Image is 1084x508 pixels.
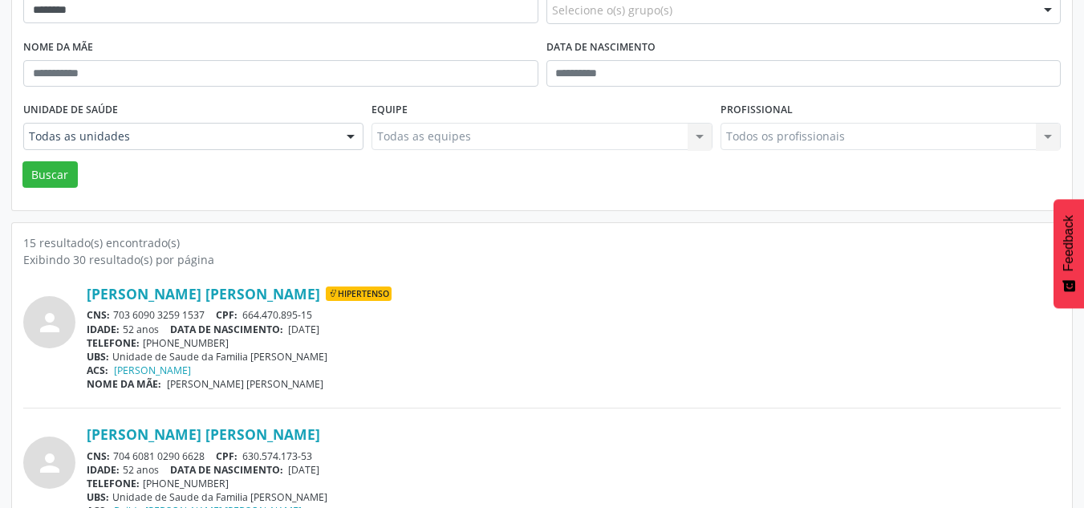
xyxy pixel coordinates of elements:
span: IDADE: [87,323,120,336]
a: [PERSON_NAME] [114,364,191,377]
div: [PHONE_NUMBER] [87,477,1061,490]
span: CPF: [216,308,238,322]
label: Profissional [721,98,793,123]
a: [PERSON_NAME] [PERSON_NAME] [87,425,320,443]
button: Buscar [22,161,78,189]
label: Unidade de saúde [23,98,118,123]
span: UBS: [87,490,109,504]
span: Hipertenso [326,287,392,301]
span: [PERSON_NAME] [PERSON_NAME] [167,377,323,391]
span: CNS: [87,308,110,322]
span: Feedback [1062,215,1076,271]
div: Exibindo 30 resultado(s) por página [23,251,1061,268]
div: 52 anos [87,463,1061,477]
span: IDADE: [87,463,120,477]
span: UBS: [87,350,109,364]
span: 630.574.173-53 [242,449,312,463]
i: person [35,308,64,337]
div: Unidade de Saude da Familia [PERSON_NAME] [87,490,1061,504]
span: DATA DE NASCIMENTO: [170,323,283,336]
a: [PERSON_NAME] [PERSON_NAME] [87,285,320,303]
span: 664.470.895-15 [242,308,312,322]
span: Todas as unidades [29,128,331,144]
div: 703 6090 3259 1537 [87,308,1061,322]
div: 15 resultado(s) encontrado(s) [23,234,1061,251]
div: 704 6081 0290 6628 [87,449,1061,463]
span: [DATE] [288,463,319,477]
span: [DATE] [288,323,319,336]
span: CNS: [87,449,110,463]
span: CPF: [216,449,238,463]
span: ACS: [87,364,108,377]
div: [PHONE_NUMBER] [87,336,1061,350]
button: Feedback - Mostrar pesquisa [1054,199,1084,308]
div: 52 anos [87,323,1061,336]
label: Equipe [371,98,408,123]
label: Data de nascimento [546,35,656,60]
span: Selecione o(s) grupo(s) [552,2,672,18]
span: NOME DA MÃE: [87,377,161,391]
span: TELEFONE: [87,336,140,350]
span: DATA DE NASCIMENTO: [170,463,283,477]
i: person [35,449,64,478]
span: TELEFONE: [87,477,140,490]
label: Nome da mãe [23,35,93,60]
div: Unidade de Saude da Familia [PERSON_NAME] [87,350,1061,364]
